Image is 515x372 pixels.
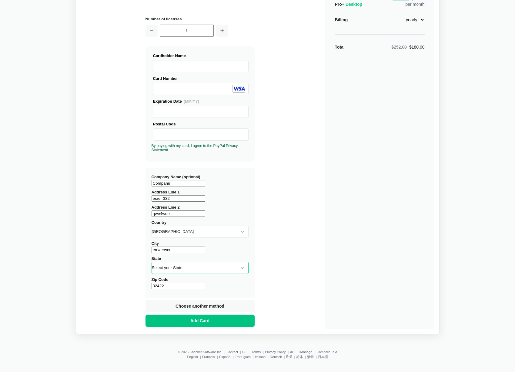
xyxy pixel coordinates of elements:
label: Zip Code [152,277,205,288]
span: Add Card [189,318,211,324]
a: Français [202,355,215,359]
iframe: Secure Credit Card Frame - Postal Code [156,129,246,140]
div: Expiration Date [153,98,249,104]
span: $252.00 [391,45,407,49]
div: Billing [335,17,348,23]
span: Pro [335,2,363,7]
li: © 2025 Checker Software Inc. [178,350,226,354]
a: Contact [226,350,238,354]
a: Deutsch [270,355,282,359]
a: 简体 [296,355,303,359]
a: Italiano [255,355,266,359]
a: 日本語 [318,355,328,359]
input: City [152,247,205,253]
span: Choose another method [174,303,226,309]
div: Card Number [153,75,249,82]
a: API [290,350,295,354]
div: Cardholder Name [153,53,249,59]
iframe: Secure Credit Card Frame - Expiration Date [156,106,246,118]
a: 繁體 [307,355,314,359]
label: Company Name (optional) [152,175,205,186]
button: Add Card [145,315,255,327]
select: Country [152,226,249,238]
a: Español [219,355,231,359]
input: Zip Code [152,283,205,289]
a: By paying with my card, I agree to the PayPal Privacy Statement. [152,144,238,152]
label: City [152,241,205,252]
a: iManage [299,350,312,354]
input: Company Name (optional) [152,180,205,186]
span: + Desktop [342,2,362,7]
select: State [152,262,249,274]
a: English [187,355,198,359]
iframe: Secure Credit Card Frame - Cardholder Name [156,60,246,72]
input: 1 [160,25,214,37]
label: Country [152,220,249,238]
a: Português [236,355,251,359]
a: Compare Text [316,350,337,354]
span: (MM/YY) [184,99,199,104]
strong: Total [335,45,345,49]
div: Postal Code [153,121,249,127]
a: Terms [252,350,261,354]
input: Address Line 2 [152,210,205,217]
button: Choose another method [145,300,255,312]
a: Privacy Policy [265,350,286,354]
label: Address Line 1 [152,190,205,201]
input: Address Line 1 [152,195,205,202]
a: CLI [242,350,247,354]
div: $180.00 [391,44,424,50]
h2: Number of licenses [145,16,255,22]
a: हिन्दी [286,355,292,359]
iframe: Secure Credit Card Frame - Credit Card Number [156,83,246,95]
label: Address Line 2 [152,205,205,216]
label: State [152,256,249,274]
